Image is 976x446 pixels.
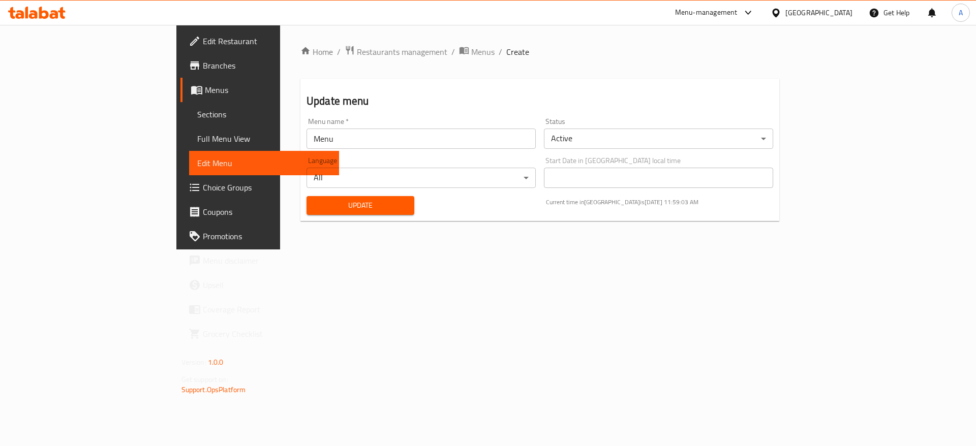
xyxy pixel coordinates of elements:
[345,45,447,58] a: Restaurants management
[546,198,773,207] p: Current time in [GEOGRAPHIC_DATA] is [DATE] 11:59:03 AM
[203,328,331,340] span: Grocery Checklist
[181,383,246,396] a: Support.OpsPlatform
[203,230,331,242] span: Promotions
[300,45,779,58] nav: breadcrumb
[181,356,206,369] span: Version:
[180,53,340,78] a: Branches
[203,279,331,291] span: Upsell
[506,46,529,58] span: Create
[180,273,340,297] a: Upsell
[197,108,331,120] span: Sections
[180,29,340,53] a: Edit Restaurant
[459,45,495,58] a: Menus
[180,248,340,273] a: Menu disclaimer
[203,35,331,47] span: Edit Restaurant
[189,102,340,126] a: Sections
[180,322,340,346] a: Grocery Checklist
[544,129,773,149] div: Active
[307,196,414,215] button: Update
[471,46,495,58] span: Menus
[197,133,331,145] span: Full Menu View
[675,7,738,19] div: Menu-management
[499,46,502,58] li: /
[181,373,228,386] span: Get support on:
[357,46,447,58] span: Restaurants management
[197,157,331,169] span: Edit Menu
[785,7,852,18] div: [GEOGRAPHIC_DATA]
[205,84,331,96] span: Menus
[208,356,224,369] span: 1.0.0
[307,93,773,109] h2: Update menu
[203,59,331,72] span: Branches
[315,199,406,212] span: Update
[180,78,340,102] a: Menus
[189,126,340,151] a: Full Menu View
[203,254,331,267] span: Menu disclaimer
[203,303,331,315] span: Coverage Report
[180,175,340,200] a: Choice Groups
[203,181,331,194] span: Choice Groups
[959,7,963,18] span: A
[307,129,536,149] input: Please enter Menu name
[307,168,536,188] div: All
[180,297,340,322] a: Coverage Report
[189,151,340,175] a: Edit Menu
[451,46,455,58] li: /
[180,200,340,224] a: Coupons
[180,224,340,248] a: Promotions
[203,206,331,218] span: Coupons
